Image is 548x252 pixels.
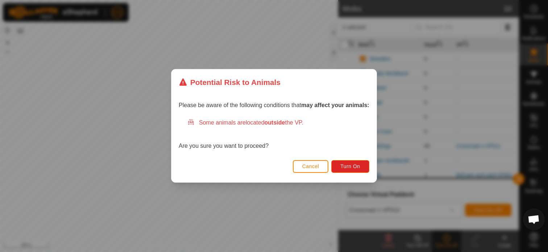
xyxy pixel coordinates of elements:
div: Potential Risk to Animals [179,77,281,88]
span: Cancel [302,164,319,170]
strong: outside [265,120,285,126]
span: Please be aware of the following conditions that [179,102,369,109]
span: located the VP. [246,120,303,126]
div: Are you sure you want to proceed? [179,119,369,151]
span: Turn On [341,164,360,170]
button: Cancel [293,160,329,173]
div: Some animals are [187,119,369,127]
strong: may affect your animals: [301,102,369,109]
button: Turn On [332,160,369,173]
a: Open chat [523,208,545,230]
